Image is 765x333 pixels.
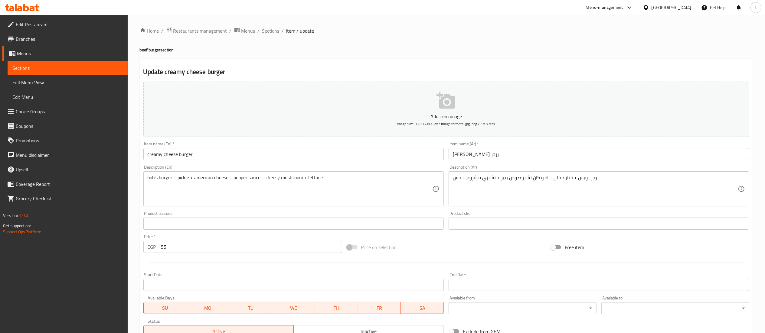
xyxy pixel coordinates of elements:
a: Sections [8,61,128,75]
h4: beef burger section [140,47,753,53]
a: Edit Restaurant [2,17,128,32]
input: Please enter product barcode [143,218,444,230]
span: Menus [241,27,255,34]
a: Promotions [2,133,128,148]
input: Enter name En [143,148,444,160]
span: Image Size: 1200 x 800 px / Image formats: jpg, png / 5MB Max. [397,120,496,127]
textarea: برجر بوبس + خيار مخلل + امريكان تشيز صوص بيبر + تشيزي مشروم + خس [453,175,738,203]
a: Sections [262,27,280,34]
a: Coupons [2,119,128,133]
span: 1.0.0 [19,212,28,219]
span: TU [232,304,270,312]
span: Choice Groups [16,108,123,115]
button: SU [143,302,187,314]
li: / [258,27,260,34]
button: SA [401,302,444,314]
span: Coverage Report [16,180,123,188]
a: Upsell [2,162,128,177]
button: TU [229,302,272,314]
span: Sections [12,64,123,72]
a: Menus [2,46,128,61]
span: Branches [16,35,123,43]
input: Enter name Ar [449,148,749,160]
span: Get support on: [3,222,31,230]
span: item / update [286,27,314,34]
span: Menu disclaimer [16,151,123,159]
span: Coupons [16,122,123,130]
div: ​ [601,302,749,314]
button: FR [358,302,401,314]
span: L [755,4,757,11]
button: WE [272,302,315,314]
div: ​ [449,302,597,314]
a: Choice Groups [2,104,128,119]
div: Menu-management [586,4,623,11]
span: Edit Restaurant [16,21,123,28]
a: Branches [2,32,128,46]
span: Grocery Checklist [16,195,123,202]
a: Home [140,27,159,34]
a: Grocery Checklist [2,191,128,206]
span: SA [403,304,441,312]
button: TH [315,302,358,314]
a: Menu disclaimer [2,148,128,162]
p: EGP [148,243,156,251]
h2: Update creamy cheese burger [143,67,749,76]
span: WE [275,304,313,312]
span: Restaurants management [173,27,227,34]
span: MO [189,304,227,312]
span: FR [361,304,399,312]
span: Version: [3,212,18,219]
input: Please enter price [159,241,342,253]
li: / [230,27,232,34]
div: [GEOGRAPHIC_DATA] [652,4,691,11]
span: Price on selection [361,244,397,251]
input: Please enter product sku [449,218,749,230]
li: / [282,27,284,34]
span: TH [318,304,356,312]
nav: breadcrumb [140,27,753,35]
button: Add item imageImage Size: 1200 x 800 px / Image formats: jpg, png / 5MB Max. [143,82,749,137]
span: Promotions [16,137,123,144]
span: Edit Menu [12,93,123,101]
textarea: bob's burger + pickle + american cheese + pepper sauce + cheesy mushroom + lettuce [148,175,433,203]
a: Edit Menu [8,90,128,104]
button: MO [186,302,229,314]
a: Coverage Report [2,177,128,191]
a: Support.OpsPlatform [3,228,41,236]
li: / [162,27,164,34]
span: Free item [565,244,584,251]
a: Menus [234,27,255,35]
span: Upsell [16,166,123,173]
a: Restaurants management [166,27,227,35]
span: Full Menu View [12,79,123,86]
span: Menus [17,50,123,57]
a: Full Menu View [8,75,128,90]
p: Add item image [153,113,740,120]
span: SU [146,304,184,312]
